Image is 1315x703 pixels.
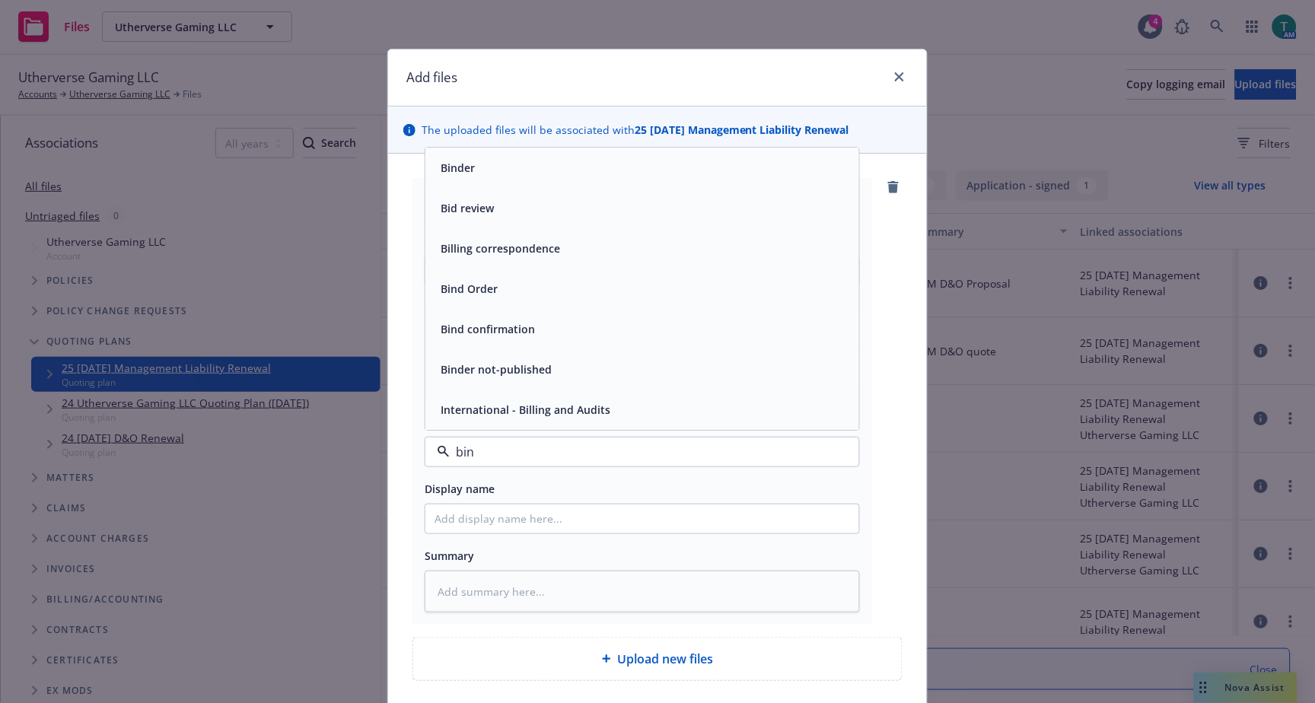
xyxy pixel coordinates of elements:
[406,68,457,87] h1: Add files
[441,240,560,256] button: Billing correspondence
[412,637,903,681] div: Upload new files
[441,321,535,337] button: Bind confirmation
[450,443,829,461] input: Filter by keyword
[635,122,849,137] strong: 25 [DATE] Management Liability Renewal
[441,361,552,377] button: Binder not-published
[441,160,475,176] button: Binder
[425,549,474,563] span: Summary
[884,178,903,196] a: remove
[441,402,610,418] button: International - Billing and Audits
[617,650,713,668] span: Upload new files
[441,281,498,297] button: Bind Order
[425,482,495,496] span: Display name
[890,68,909,86] a: close
[422,122,849,138] span: The uploaded files will be associated with
[441,200,494,216] button: Bid review
[425,504,859,533] input: Add display name here...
